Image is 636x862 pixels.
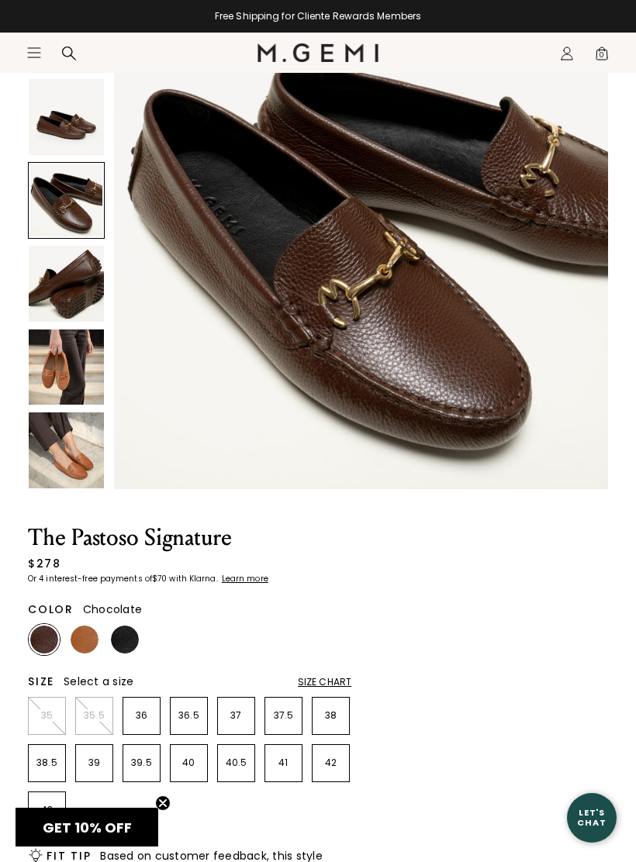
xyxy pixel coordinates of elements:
[111,626,139,653] img: Black
[16,808,158,846] div: GET 10% OFFClose teaser
[29,804,65,816] p: 43
[64,674,133,689] span: Select a size
[155,795,171,811] button: Close teaser
[28,675,54,688] h2: Size
[313,757,349,769] p: 42
[171,709,207,722] p: 36.5
[298,676,351,688] div: Size Chart
[152,573,167,584] klarna-placement-style-amount: $70
[28,526,351,550] h1: The Pastoso Signature
[28,603,74,615] h2: Color
[123,757,160,769] p: 39.5
[29,79,104,154] img: The Pastoso Signature
[71,626,99,653] img: Tan
[220,574,268,584] a: Learn more
[26,45,42,60] button: Open site menu
[171,757,207,769] p: 40
[76,757,112,769] p: 39
[169,573,219,584] klarna-placement-style-body: with Klarna
[567,808,617,827] div: Let's Chat
[28,556,60,571] div: $278
[265,709,302,722] p: 37.5
[218,709,254,722] p: 37
[29,412,104,488] img: The Pastoso Signature
[29,709,65,722] p: 35
[258,43,379,62] img: M.Gemi
[30,626,58,653] img: Chocolate
[313,709,349,722] p: 38
[43,818,132,837] span: GET 10% OFF
[222,573,268,584] klarna-placement-style-cta: Learn more
[265,757,302,769] p: 41
[29,246,104,321] img: The Pastoso Signature
[218,757,254,769] p: 40.5
[47,850,91,862] h2: Fit Tip
[28,573,152,584] klarna-placement-style-body: Or 4 interest-free payments of
[29,329,104,405] img: The Pastoso Signature
[29,757,65,769] p: 38.5
[83,602,142,617] span: Chocolate
[123,709,160,722] p: 36
[76,709,112,722] p: 35.5
[594,49,610,64] span: 0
